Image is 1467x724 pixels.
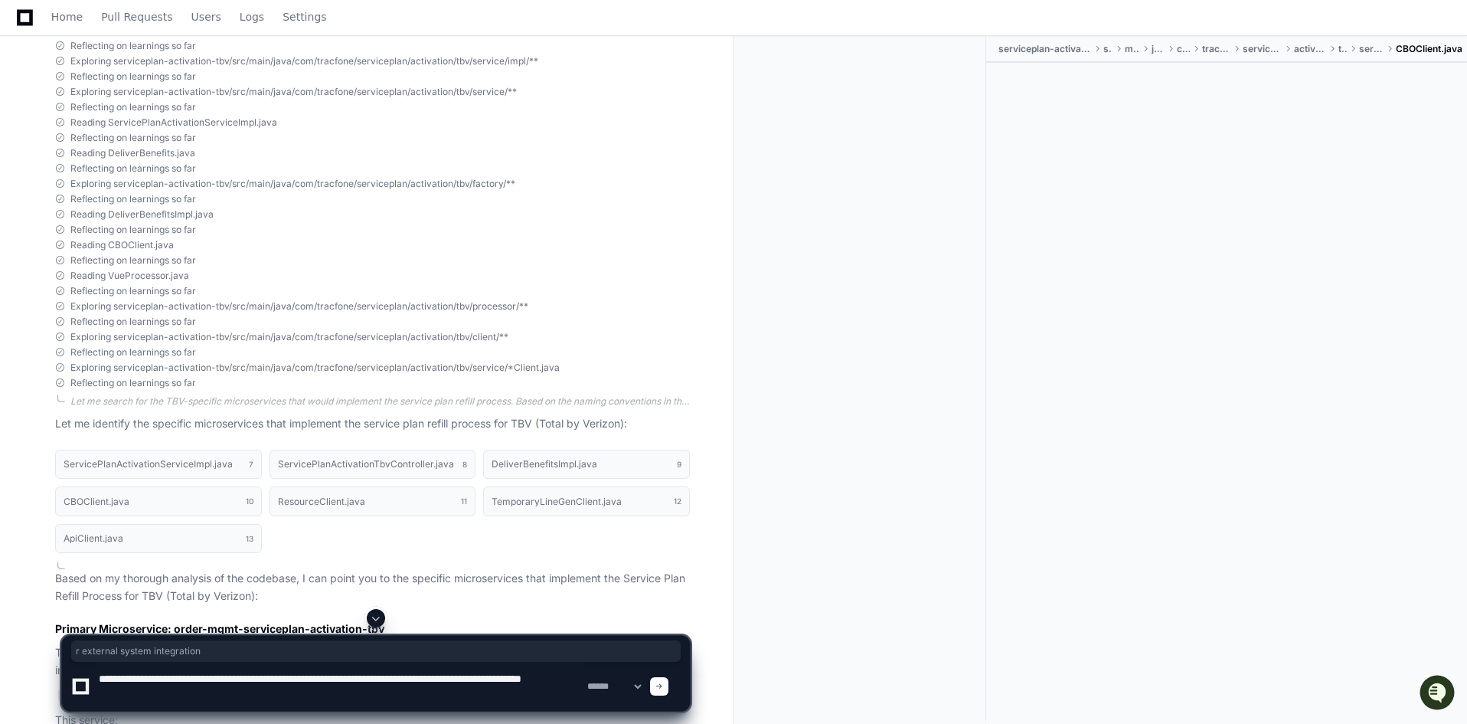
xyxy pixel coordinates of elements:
[70,362,560,374] span: Exploring serviceplan-activation-tbv/src/main/java/com/tracfone/serviceplan/activation/tbv/servic...
[70,331,508,343] span: Exploring serviceplan-activation-tbv/src/main/java/com/tracfone/serviceplan/activation/tbv/client/**
[55,524,262,553] button: ApiClient.java13
[64,460,233,469] h1: ServicePlanActivationServiceImpl.java
[76,645,676,657] span: r external system integration
[1396,43,1462,55] span: CBOClient.java
[998,43,1091,55] span: serviceplan-activation-tbv
[1202,43,1230,55] span: tracfone
[240,12,264,21] span: Logs
[246,532,253,545] span: 13
[1338,43,1347,55] span: tbv
[462,458,467,470] span: 8
[483,486,690,516] button: TemporaryLineGenClient.java12
[70,346,196,359] span: Reflecting on learnings so far
[677,458,681,470] span: 9
[1243,43,1282,55] span: serviceplan
[152,161,185,172] span: Pylon
[70,162,196,175] span: Reflecting on learnings so far
[278,460,454,469] h1: ServicePlanActivationTbvController.java
[191,12,221,21] span: Users
[52,114,251,129] div: Start new chat
[70,55,538,67] span: Exploring serviceplan-activation-tbv/src/main/java/com/tracfone/serviceplan/activation/tbv/servic...
[70,116,277,129] span: Reading ServicePlanActivationServiceImpl.java
[51,12,83,21] span: Home
[70,224,196,236] span: Reflecting on learnings so far
[70,239,174,251] span: Reading CBOClient.java
[55,486,262,516] button: CBOClient.java10
[70,395,690,408] div: Let me search for the TBV-specific microservices that would implement the service plan refill pro...
[1177,43,1190,55] span: com
[55,450,262,479] button: ServicePlanActivationServiceImpl.java7
[270,486,476,516] button: ResourceClient.java11
[70,208,214,221] span: Reading DeliverBenefitsImpl.java
[55,570,690,605] p: Based on my thorough analysis of the codebase, I can point you to the specific microservices that...
[70,40,196,52] span: Reflecting on learnings so far
[70,147,195,159] span: Reading DeliverBenefits.java
[70,300,528,313] span: Exploring serviceplan-activation-tbv/src/main/java/com/tracfone/serviceplan/activation/tbv/proces...
[461,495,467,507] span: 11
[492,497,622,506] h1: TemporaryLineGenClient.java
[1152,43,1164,55] span: java
[70,377,196,389] span: Reflecting on learnings so far
[260,119,279,137] button: Start new chat
[64,497,129,506] h1: CBOClient.java
[1418,673,1459,715] iframe: Open customer support
[70,316,196,328] span: Reflecting on learnings so far
[1294,43,1326,55] span: activation
[70,193,196,205] span: Reflecting on learnings so far
[1103,43,1113,55] span: src
[70,178,515,190] span: Exploring serviceplan-activation-tbv/src/main/java/com/tracfone/serviceplan/activation/tbv/factor...
[70,285,196,297] span: Reflecting on learnings so far
[64,534,123,543] h1: ApiClient.java
[70,270,189,282] span: Reading VueProcessor.java
[70,101,196,113] span: Reflecting on learnings so far
[15,114,43,142] img: 1756235613930-3d25f9e4-fa56-45dd-b3ad-e072dfbd1548
[101,12,172,21] span: Pull Requests
[70,254,196,267] span: Reflecting on learnings so far
[55,415,690,433] p: Let me identify the specific microservices that implement the service plan refill process for TBV...
[70,70,196,83] span: Reflecting on learnings so far
[15,15,46,46] img: PlayerZero
[278,497,365,506] h1: ResourceClient.java
[52,129,194,142] div: We're available if you need us!
[1359,43,1384,55] span: service
[674,495,681,507] span: 12
[483,450,690,479] button: DeliverBenefitsImpl.java9
[492,460,597,469] h1: DeliverBenefitsImpl.java
[15,61,279,86] div: Welcome
[70,132,196,144] span: Reflecting on learnings so far
[70,86,517,98] span: Exploring serviceplan-activation-tbv/src/main/java/com/tracfone/serviceplan/activation/tbv/servic...
[283,12,326,21] span: Settings
[246,495,253,507] span: 10
[108,160,185,172] a: Powered byPylon
[270,450,476,479] button: ServicePlanActivationTbvController.java8
[1125,43,1140,55] span: main
[249,458,253,470] span: 7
